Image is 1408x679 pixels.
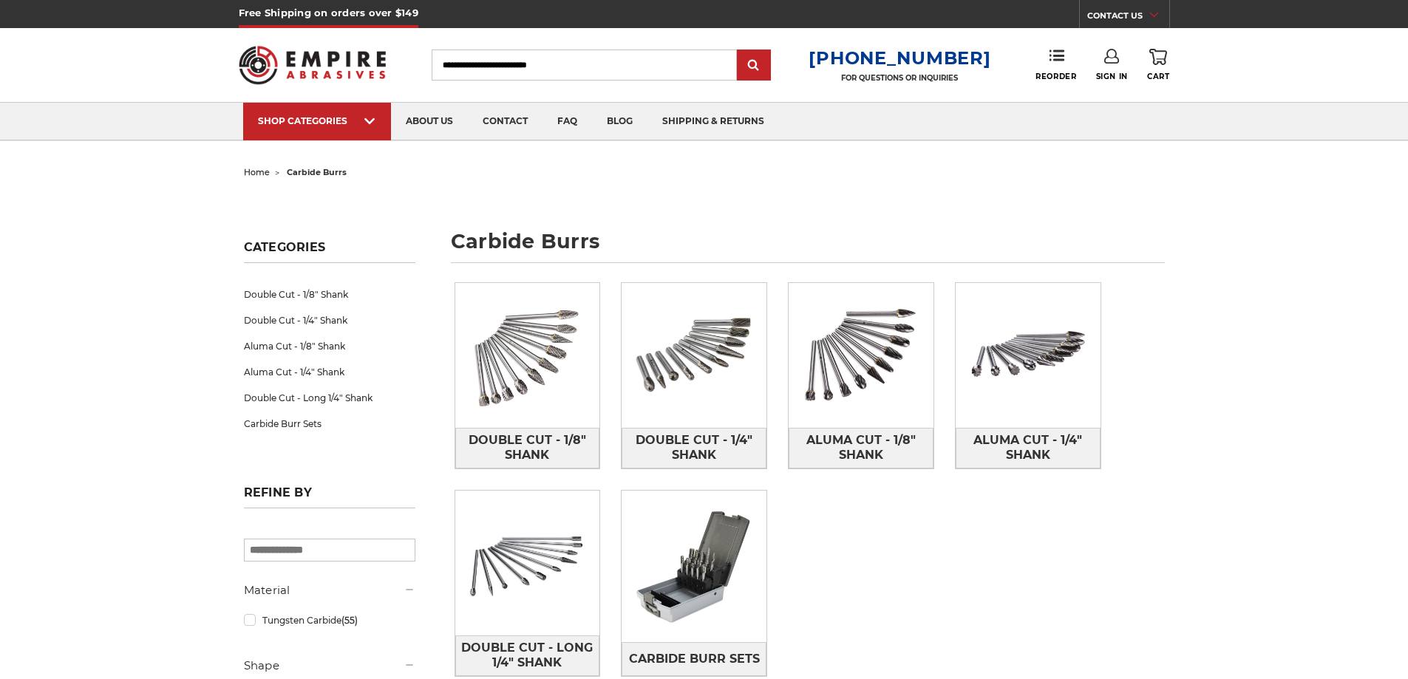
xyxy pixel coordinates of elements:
[622,642,766,675] a: Carbide Burr Sets
[647,103,779,140] a: shipping & returns
[244,307,415,333] a: Double Cut - 1/4" Shank
[244,167,270,177] a: home
[451,231,1165,263] h1: carbide burrs
[456,635,599,675] span: Double Cut - Long 1/4" Shank
[391,103,468,140] a: about us
[956,428,1101,468] a: Aluma Cut - 1/4" Shank
[244,385,415,411] a: Double Cut - Long 1/4" Shank
[244,240,415,263] h5: Categories
[1087,7,1169,28] a: CONTACT US
[244,411,415,437] a: Carbide Burr Sets
[468,103,543,140] a: contact
[244,359,415,385] a: Aluma Cut - 1/4" Shank
[789,428,933,468] span: Aluma Cut - 1/8" Shank
[455,283,600,428] img: Double Cut - 1/8" Shank
[543,103,592,140] a: faq
[629,646,760,672] span: Carbide Burr Sets
[455,428,600,468] a: Double Cut - 1/8" Shank
[1035,72,1076,81] span: Reorder
[622,428,766,468] span: Double Cut - 1/4" Shank
[956,283,1101,428] img: Aluma Cut - 1/4" Shank
[244,485,415,508] h5: Refine by
[341,615,358,626] span: (55)
[1147,72,1169,81] span: Cart
[244,581,415,599] h5: Material
[258,115,376,126] div: SHOP CATEGORIES
[592,103,647,140] a: blog
[789,428,933,468] a: Aluma Cut - 1/8" Shank
[809,47,990,69] a: [PHONE_NUMBER]
[739,51,769,81] input: Submit
[956,428,1100,468] span: Aluma Cut - 1/4" Shank
[809,73,990,83] p: FOR QUESTIONS OR INQUIRIES
[239,36,387,94] img: Empire Abrasives
[622,283,766,428] img: Double Cut - 1/4" Shank
[1035,49,1076,81] a: Reorder
[244,333,415,359] a: Aluma Cut - 1/8" Shank
[456,428,599,468] span: Double Cut - 1/8" Shank
[622,428,766,468] a: Double Cut - 1/4" Shank
[789,283,933,428] img: Aluma Cut - 1/8" Shank
[1147,49,1169,81] a: Cart
[1096,72,1128,81] span: Sign In
[455,491,600,635] img: Double Cut - Long 1/4" Shank
[244,607,415,633] a: Tungsten Carbide
[455,635,600,676] a: Double Cut - Long 1/4" Shank
[244,657,415,675] h5: Shape
[622,494,766,639] img: Carbide Burr Sets
[244,282,415,307] a: Double Cut - 1/8" Shank
[287,167,347,177] span: carbide burrs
